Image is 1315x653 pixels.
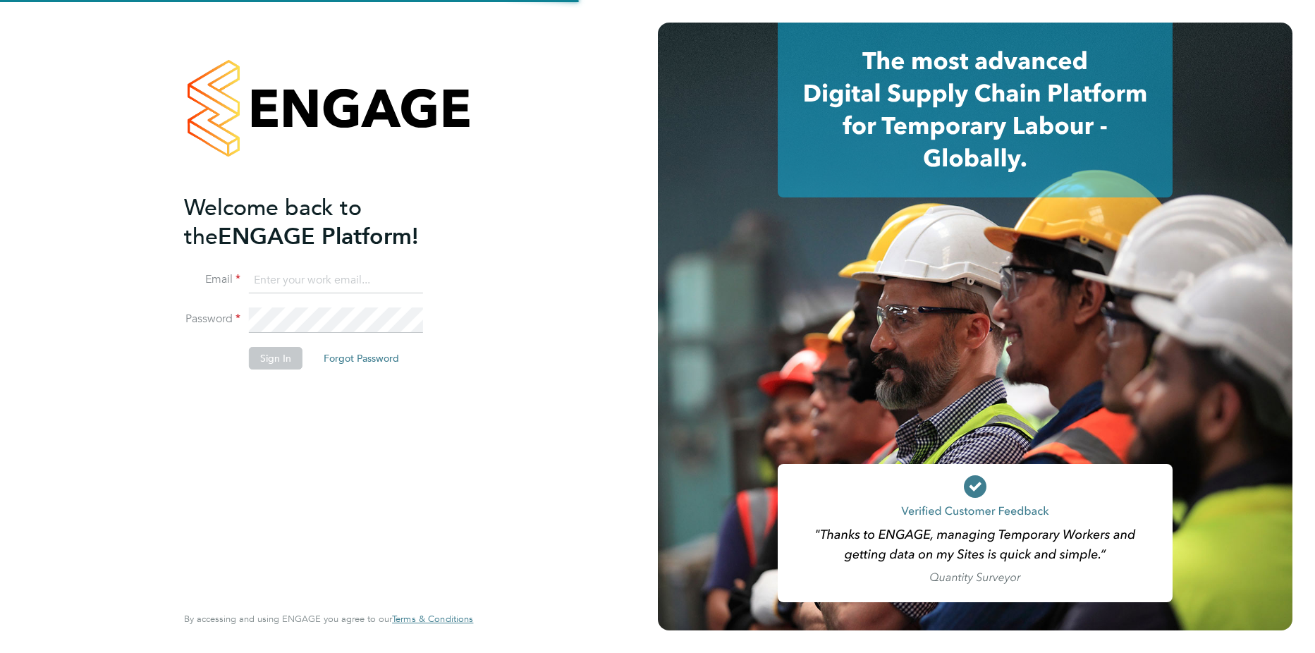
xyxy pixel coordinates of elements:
span: By accessing and using ENGAGE you agree to our [184,613,473,625]
span: Welcome back to the [184,194,362,250]
button: Sign In [249,347,302,370]
a: Terms & Conditions [392,614,473,625]
label: Password [184,312,240,326]
label: Email [184,272,240,287]
h2: ENGAGE Platform! [184,193,459,251]
button: Forgot Password [312,347,410,370]
input: Enter your work email... [249,268,423,293]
